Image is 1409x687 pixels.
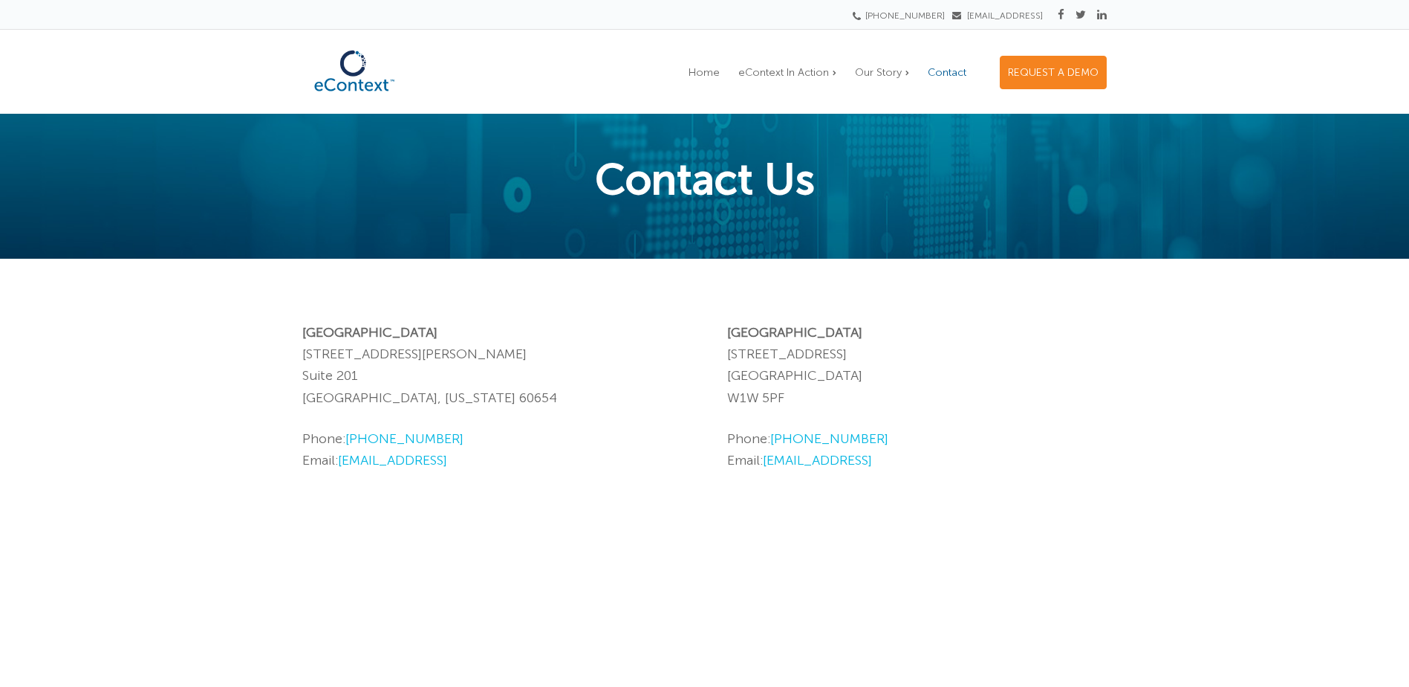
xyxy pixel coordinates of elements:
img: eContext [302,42,406,100]
a: Twitter [1076,8,1086,22]
a: Linkedin [1097,8,1107,22]
a: [PHONE_NUMBER] [770,430,888,447]
a: [EMAIL_ADDRESS] [952,10,1043,21]
a: [EMAIL_ADDRESS] [338,452,447,468]
span: Our Story [855,66,902,79]
a: [PHONE_NUMBER] [857,10,945,21]
strong: [GEOGRAPHIC_DATA] [302,324,437,341]
strong: [GEOGRAPHIC_DATA] [727,324,862,341]
span: Home [689,66,720,79]
a: Home [681,57,727,88]
span: Contact Us [595,154,815,205]
p: Phone: Email: [302,428,683,472]
p: [STREET_ADDRESS][PERSON_NAME] Suite 201 [GEOGRAPHIC_DATA], [US_STATE] 60654 [302,322,683,409]
a: [EMAIL_ADDRESS] [763,452,872,468]
a: eContext [302,87,406,103]
span: Contact [928,66,966,79]
a: Facebook [1058,8,1064,22]
a: [PHONE_NUMBER] [345,430,463,447]
span: eContext In Action [738,66,829,79]
a: Contact [920,57,974,88]
p: Phone: Email: [727,428,1107,472]
span: REQUEST A DEMO [1008,66,1099,79]
p: [STREET_ADDRESS] [GEOGRAPHIC_DATA] W1W 5PF [727,322,1107,409]
a: REQUEST A DEMO [1000,56,1107,89]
